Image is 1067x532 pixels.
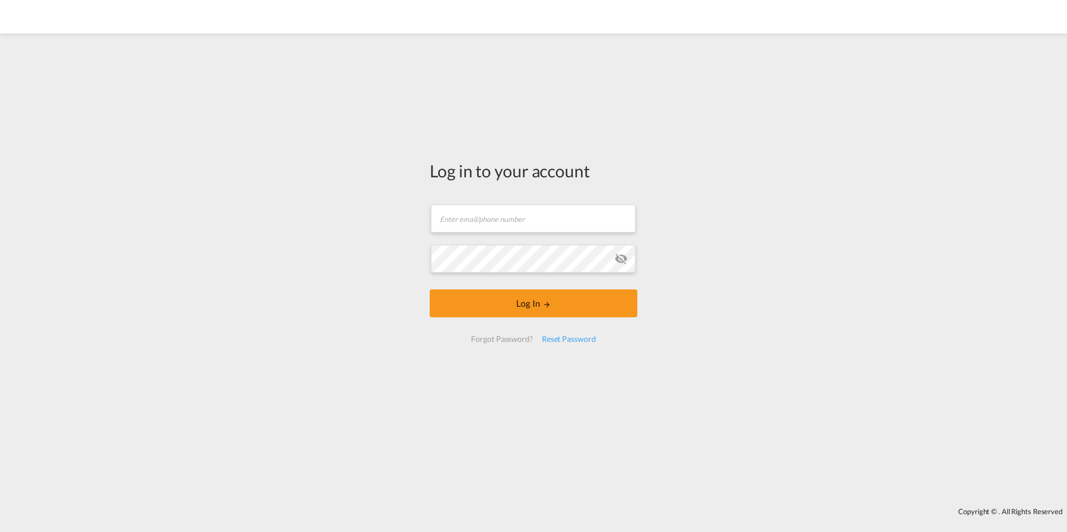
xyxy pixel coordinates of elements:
div: Log in to your account [430,159,637,182]
div: Forgot Password? [467,329,537,349]
button: LOGIN [430,289,637,317]
md-icon: icon-eye-off [614,252,628,265]
input: Enter email/phone number [431,205,636,233]
div: Reset Password [537,329,600,349]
